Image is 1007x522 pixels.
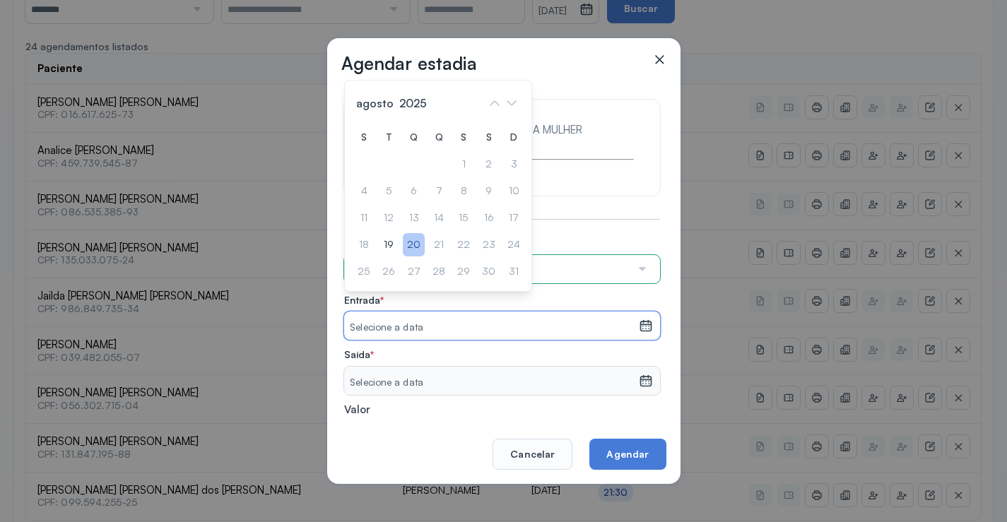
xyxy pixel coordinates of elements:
span: agosto [353,93,396,113]
div: 19 [378,233,399,256]
span: Valor [344,403,370,417]
div: Q [428,126,449,149]
div: D [503,126,524,149]
button: Agendar [589,439,666,470]
span: 2025 [396,93,430,113]
div: S [353,126,375,149]
span: Entrada [344,294,384,307]
button: Cancelar [493,439,572,470]
div: 20 [403,233,425,256]
h3: Agendar estadia [341,52,477,74]
small: Selecione a data [350,321,632,335]
small: Selecione a data [350,376,632,390]
div: S [478,126,500,149]
span: Saída [344,348,374,361]
div: T [378,126,399,149]
div: Q [403,126,425,149]
div: S [453,126,474,149]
